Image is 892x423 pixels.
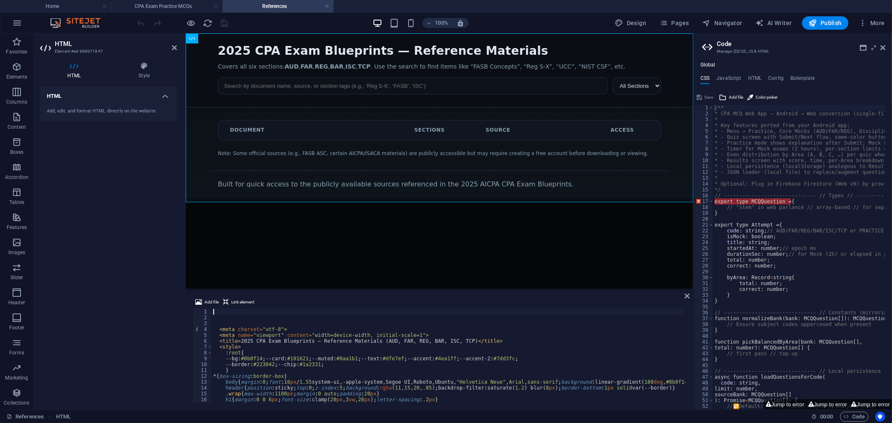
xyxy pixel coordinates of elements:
h2: HTML [55,40,177,48]
p: Forms [9,349,24,356]
p: Images [8,249,26,256]
button: Navigator [699,16,746,30]
div: 5 [694,128,714,134]
div: 23 [694,234,714,240]
button: Code [840,412,869,422]
nav: breadcrumb [56,412,71,422]
span: Click to select. Double-click to edit [56,412,71,422]
div: 30 [694,275,714,280]
h4: JavaScript [716,75,741,84]
i: On resize automatically adjust zoom level to fit chosen device. [457,19,464,27]
h6: Session time [811,412,833,422]
span: 00 00 [820,412,833,422]
button: Add file [718,92,744,102]
div: 19 [694,210,714,216]
div: 10 [193,362,212,367]
div: 31 [694,280,714,286]
div: 25 [694,245,714,251]
span: Color picker [756,92,777,102]
div: 20 [694,216,714,222]
div: 43 [694,351,714,357]
i: Reload page [203,18,213,28]
div: 11 [694,163,714,169]
div: 6 [694,134,714,140]
p: Content [8,124,26,130]
h4: HTML [40,62,111,79]
h4: HTML [40,86,177,101]
div: 14 [193,385,212,391]
div: 38 [694,321,714,327]
div: 7 [694,140,714,146]
div: 51 [694,398,714,403]
h4: Global [700,62,716,69]
button: Link element [222,297,256,307]
div: 17 [193,403,212,408]
div: 12 [193,373,212,379]
div: 9 [193,356,212,362]
div: 14 [694,181,714,187]
div: 50 [694,392,714,398]
button: 100% [422,18,452,28]
h6: 100% [435,18,448,28]
div: 1 [193,309,212,315]
div: 41 [694,339,714,345]
div: 7 [193,344,212,350]
div: 2 [694,111,714,117]
div: 35 [694,304,714,310]
div: 32 [694,286,714,292]
div: 27 [694,257,714,263]
div: 42 [694,345,714,351]
button: Click here to leave preview mode and continue editing [186,18,196,28]
div: 8 [694,146,714,152]
div: 13 [193,379,212,385]
h4: Style [111,62,177,79]
div: 53 [694,409,714,415]
div: 18 [694,204,714,210]
button: Jump to error [764,399,806,410]
div: 21 [694,222,714,228]
div: 22 [694,228,714,234]
h4: Boilerplate [790,75,815,84]
h2: Code [717,40,885,48]
div: 10 [694,158,714,163]
div: 52 [694,403,714,409]
div: 1 [694,105,714,111]
div: 33 [694,292,714,298]
p: Collections [4,400,29,406]
div: 34 [694,298,714,304]
div: 40 [694,333,714,339]
div: 6 [193,338,212,344]
button: Publish [802,16,849,30]
div: 44 [694,357,714,362]
h3: Manage (S)CSS, JS & HTML [717,48,869,55]
div: 49 [694,386,714,392]
h4: References [222,2,334,11]
div: 37 [694,316,714,321]
button: Add file [194,297,220,307]
div: 46 [694,368,714,374]
h4: CPA Exam Practice MCQs [111,2,222,11]
p: Columns [6,99,27,105]
div: 4 [193,326,212,332]
div: 16 [694,193,714,199]
button: Jump to error [806,399,849,410]
h4: HTML [748,75,762,84]
div: 5 [193,332,212,338]
p: Accordion [5,174,28,181]
div: 8 [193,350,212,356]
div: 4 [694,122,714,128]
div: 29 [694,269,714,275]
span: More [859,19,885,27]
span: Code [844,412,865,422]
div: 36 [694,310,714,316]
button: Pages [656,16,692,30]
button: Color picker [746,92,779,102]
a: Click to cancel selection. Double-click to open Pages [7,412,44,422]
span: Navigator [703,19,742,27]
input: Search by document name, source, or section tags (e.g., ‘Reg S‑K’, ‘FASB’, ‘ISC’) [32,44,422,61]
h4: Config [768,75,784,84]
button: reload [203,18,213,28]
div: 16 [193,397,212,403]
span: Add file [204,297,219,307]
div: 3 [193,321,212,326]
